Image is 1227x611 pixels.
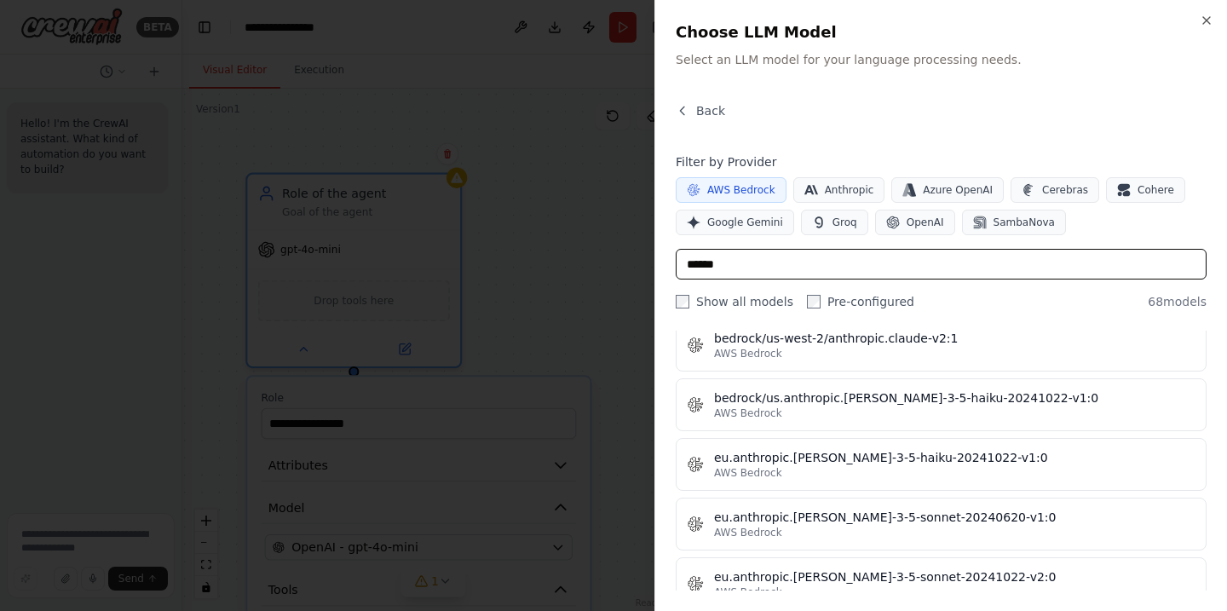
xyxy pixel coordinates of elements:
button: Cohere [1106,177,1185,203]
input: Show all models [676,295,689,308]
span: AWS Bedrock [707,183,775,197]
span: OpenAI [907,216,944,229]
span: 68 models [1148,293,1207,310]
button: eu.anthropic.[PERSON_NAME]-3-5-sonnet-20241022-v2:0AWS Bedrock [676,557,1207,610]
button: Groq [801,210,868,235]
h4: Filter by Provider [676,153,1207,170]
button: Anthropic [793,177,885,203]
span: SambaNova [994,216,1055,229]
button: OpenAI [875,210,955,235]
div: bedrock/us-west-2/anthropic.claude-v2:1 [714,330,1195,347]
div: eu.anthropic.[PERSON_NAME]-3-5-haiku-20241022-v1:0 [714,449,1195,466]
span: Google Gemini [707,216,783,229]
button: bedrock/us.anthropic.[PERSON_NAME]-3-5-haiku-20241022-v1:0AWS Bedrock [676,378,1207,431]
span: Cerebras [1042,183,1088,197]
label: Show all models [676,293,793,310]
span: AWS Bedrock [714,406,782,420]
button: eu.anthropic.[PERSON_NAME]-3-5-haiku-20241022-v1:0AWS Bedrock [676,438,1207,491]
span: AWS Bedrock [714,585,782,599]
button: Google Gemini [676,210,794,235]
span: Azure OpenAI [923,183,993,197]
button: SambaNova [962,210,1066,235]
div: bedrock/us.anthropic.[PERSON_NAME]-3-5-haiku-20241022-v1:0 [714,389,1195,406]
span: AWS Bedrock [714,526,782,539]
span: Back [696,102,725,119]
h2: Choose LLM Model [676,20,1207,44]
div: eu.anthropic.[PERSON_NAME]-3-5-sonnet-20240620-v1:0 [714,509,1195,526]
button: Azure OpenAI [891,177,1004,203]
div: eu.anthropic.[PERSON_NAME]-3-5-sonnet-20241022-v2:0 [714,568,1195,585]
p: Select an LLM model for your language processing needs. [676,51,1207,68]
button: eu.anthropic.[PERSON_NAME]-3-5-sonnet-20240620-v1:0AWS Bedrock [676,498,1207,550]
span: Cohere [1138,183,1174,197]
span: AWS Bedrock [714,347,782,360]
button: Cerebras [1011,177,1099,203]
button: Back [676,102,725,119]
button: bedrock/us-west-2/anthropic.claude-v2:1AWS Bedrock [676,319,1207,372]
span: AWS Bedrock [714,466,782,480]
button: AWS Bedrock [676,177,786,203]
span: Groq [832,216,857,229]
span: Anthropic [825,183,874,197]
input: Pre-configured [807,295,821,308]
label: Pre-configured [807,293,914,310]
